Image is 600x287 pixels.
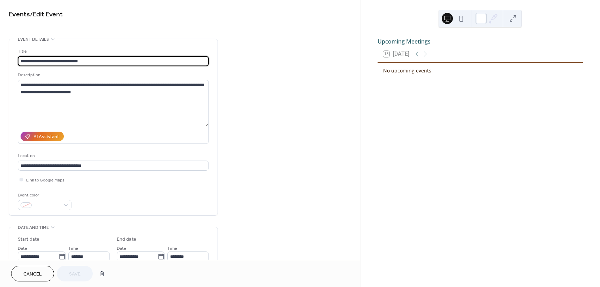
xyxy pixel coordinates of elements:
[18,36,49,43] span: Event details
[383,67,577,74] div: No upcoming events
[18,236,39,243] div: Start date
[18,71,207,79] div: Description
[11,266,54,281] button: Cancel
[23,271,42,278] span: Cancel
[18,245,27,252] span: Date
[378,37,583,46] div: Upcoming Meetings
[18,192,70,199] div: Event color
[9,8,30,21] a: Events
[117,245,126,252] span: Date
[18,48,207,55] div: Title
[26,177,64,184] span: Link to Google Maps
[18,224,49,231] span: Date and time
[21,132,64,141] button: AI Assistant
[167,245,177,252] span: Time
[68,245,78,252] span: Time
[33,133,59,141] div: AI Assistant
[117,236,136,243] div: End date
[18,152,207,160] div: Location
[30,8,63,21] span: / Edit Event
